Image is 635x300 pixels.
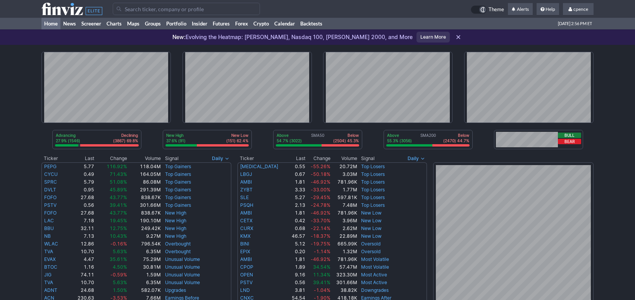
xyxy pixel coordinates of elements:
span: 51.08% [110,179,127,185]
span: -46.92% [311,256,330,262]
span: 34.54% [313,264,330,270]
span: -55.26% [311,164,330,169]
a: BBU [44,225,54,231]
a: Top Losers [361,171,385,177]
td: 20.72M [331,162,358,170]
td: 27.68 [68,209,95,217]
td: 5.12 [288,240,306,248]
td: 24.68 [68,286,95,294]
button: Signals interval [406,155,427,162]
td: 1.89 [288,263,306,271]
a: AMBI [240,179,252,185]
p: (3867) 69.8% [113,138,138,143]
a: Oversold [361,241,380,247]
a: SLE [240,194,249,200]
td: 38.82K [331,286,358,294]
td: 1.81 [288,256,306,263]
a: WLAC [44,241,58,247]
a: Insider [189,18,210,29]
span: Signal [361,155,375,162]
a: BTOC [44,264,57,270]
td: 164.05M [127,170,161,178]
span: New: [172,34,186,40]
a: KMX [240,233,251,239]
td: 781.96K [331,256,358,263]
button: Bull [558,133,581,138]
td: 0.95 [68,186,95,194]
span: Daily [408,155,419,162]
a: Top Gainers [165,194,191,200]
td: 0.55 [288,162,306,170]
a: JIG [44,272,52,278]
td: 1.81 [288,209,306,217]
a: Portfolio [163,18,189,29]
p: (151) 62.4% [226,138,248,143]
td: 27.68 [68,194,95,201]
a: Unusual Volume [165,264,200,270]
td: 1.59M [127,271,161,279]
td: 0.49 [68,170,95,178]
input: Search [113,3,260,15]
a: AMBI [240,256,252,262]
a: Maps [124,18,142,29]
a: CETX [240,218,253,223]
td: 75.29M [127,256,161,263]
a: Top Losers [361,202,385,208]
a: PEPG [44,164,57,169]
a: cpence [563,3,594,15]
td: 838.67K [127,209,161,217]
a: ZYBT [240,187,253,193]
th: Volume [127,155,161,162]
td: 301.66M [331,279,358,286]
td: 781.96K [331,178,358,186]
th: Volume [331,155,358,162]
a: Top Gainers [165,202,191,208]
a: Most Active [361,272,387,278]
a: Alerts [508,3,533,15]
span: 5.63% [113,280,127,285]
td: 190.10M [127,217,161,225]
a: BINI [240,241,249,247]
td: 1.16 [68,263,95,271]
a: NB [44,233,51,239]
a: FOFO [44,194,57,200]
span: 39.41% [313,280,330,285]
a: PSTV [44,202,57,208]
span: -24.78% [311,202,330,208]
span: 35.61% [110,256,127,262]
div: SMA50 [276,133,360,144]
a: Groups [142,18,163,29]
a: Most Volatile [361,256,389,262]
td: 5.79 [68,178,95,186]
p: New Low [226,133,248,138]
a: Screener [79,18,104,29]
a: TVA [44,280,53,285]
p: 37.6% (91) [166,138,186,143]
p: Advancing [56,133,80,138]
a: Home [41,18,60,29]
a: SPRC [44,179,57,185]
p: 55.3% (3056) [387,138,412,143]
a: ADNT [44,287,57,293]
a: Upgrades [165,287,186,293]
a: Unusual Volume [165,272,200,278]
td: 5.27 [288,194,306,201]
th: Last [288,155,306,162]
td: 291.39M [127,186,161,194]
span: -50.18% [311,171,330,177]
a: Help [537,3,559,15]
a: PSQH [240,202,253,208]
span: 12.75% [110,225,127,231]
span: [DATE] 2:56 PM ET [558,18,592,29]
span: -46.92% [311,210,330,216]
td: 0.56 [288,279,306,286]
p: Above [277,133,302,138]
td: 301.66M [127,201,161,209]
td: 74.11 [68,271,95,279]
td: 3.81 [288,286,306,294]
td: 2.13 [288,201,306,209]
td: 118.04M [127,162,161,170]
a: LAC [44,218,54,223]
td: 597.81K [331,194,358,201]
span: -22.14% [311,225,330,231]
